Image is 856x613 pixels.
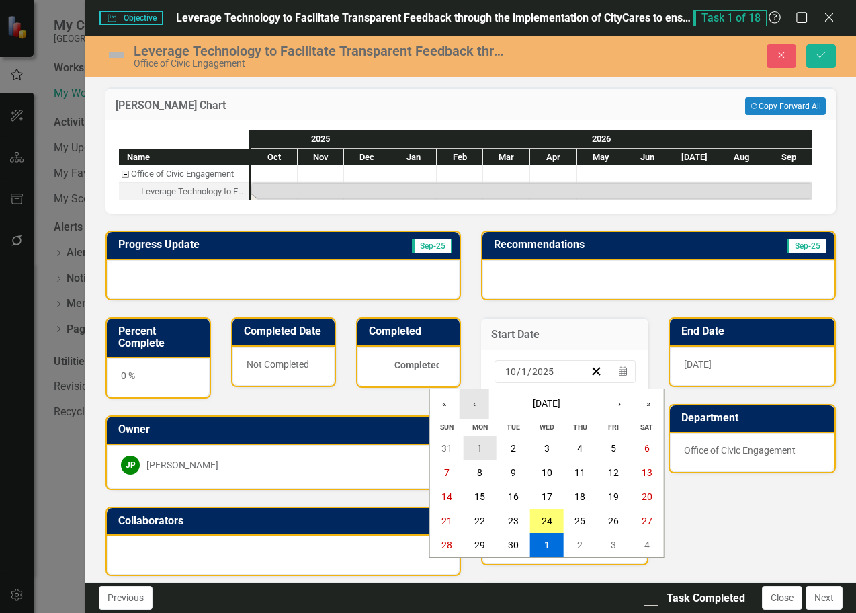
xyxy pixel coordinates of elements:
[430,533,464,557] button: September 28, 2025
[533,398,560,409] span: [DATE]
[119,165,249,183] div: Task: Office of Civic Engagement Start date: 2025-10-01 End date: 2025-10-02
[517,366,521,378] span: /
[244,325,328,337] h3: Completed Date
[527,366,531,378] span: /
[544,443,550,454] abbr: September 3, 2025
[441,540,452,550] abbr: September 28, 2025
[608,491,619,502] abbr: September 19, 2025
[497,485,530,509] button: September 16, 2025
[119,183,249,200] div: Task: Start date: 2025-10-01 End date: 2026-09-30
[505,365,517,378] input: mm
[563,460,597,485] button: September 11, 2025
[530,460,564,485] button: September 10, 2025
[597,533,630,557] button: October 3, 2025
[119,183,249,200] div: Leverage Technology to Facilitate Transparent Feedback through the implementation of CityCares to...
[390,149,437,166] div: Jan
[441,516,452,526] abbr: September 21, 2025
[540,423,554,432] abbr: Wednesday
[430,485,464,509] button: September 14, 2025
[437,149,483,166] div: Feb
[497,460,530,485] button: September 9, 2025
[508,540,519,550] abbr: September 30, 2025
[430,389,460,419] button: «
[542,467,552,478] abbr: September 10, 2025
[463,485,497,509] button: September 15, 2025
[597,460,630,485] button: September 12, 2025
[681,412,828,424] h3: Department
[563,509,597,533] button: September 25, 2025
[474,516,485,526] abbr: September 22, 2025
[530,436,564,460] button: September 3, 2025
[441,443,452,454] abbr: August 31, 2025
[474,540,485,550] abbr: September 29, 2025
[574,516,585,526] abbr: September 25, 2025
[630,533,664,557] button: October 4, 2025
[477,443,482,454] abbr: September 1, 2025
[121,456,140,475] div: JP
[574,467,585,478] abbr: September 11, 2025
[508,491,519,502] abbr: September 16, 2025
[563,436,597,460] button: September 4, 2025
[745,97,826,115] button: Copy Forward All
[765,149,812,166] div: Sep
[141,183,245,200] div: Leverage Technology to Facilitate Transparent Feedback through the implementation of CityCares to...
[463,509,497,533] button: September 22, 2025
[634,389,664,419] button: »
[642,491,652,502] abbr: September 20, 2025
[232,347,335,386] div: Not Completed
[611,540,616,550] abbr: October 3, 2025
[489,389,605,419] button: [DATE]
[530,485,564,509] button: September 17, 2025
[667,591,745,606] div: Task Completed
[491,329,638,341] h3: Start Date
[630,460,664,485] button: September 13, 2025
[497,509,530,533] button: September 23, 2025
[608,423,619,432] abbr: Friday
[118,515,452,527] h3: Collaborators
[684,445,796,456] span: Office of Civic Engagement
[118,325,202,349] h3: Percent Complete
[99,11,162,25] span: Objective
[119,149,249,165] div: Name
[573,423,587,432] abbr: Thursday
[787,239,826,253] span: Sep-25
[412,239,452,253] span: Sep-25
[251,130,390,148] div: 2025
[608,467,619,478] abbr: September 12, 2025
[531,365,554,378] input: yyyy
[605,389,634,419] button: ›
[507,423,520,432] abbr: Tuesday
[444,467,450,478] abbr: September 7, 2025
[530,149,577,166] div: Apr
[441,491,452,502] abbr: September 14, 2025
[577,443,583,454] abbr: September 4, 2025
[460,389,489,419] button: ‹
[511,467,516,478] abbr: September 9, 2025
[681,325,828,337] h3: End Date
[497,436,530,460] button: September 2, 2025
[530,533,564,557] button: October 1, 2025
[118,239,341,251] h3: Progress Update
[463,436,497,460] button: September 1, 2025
[252,184,812,198] div: Task: Start date: 2025-10-01 End date: 2026-09-30
[718,149,765,166] div: Aug
[563,485,597,509] button: September 18, 2025
[105,44,127,66] img: Not Defined
[644,540,650,550] abbr: October 4, 2025
[508,516,519,526] abbr: September 23, 2025
[671,149,718,166] div: Jul
[521,365,527,378] input: dd
[806,586,843,610] button: Next
[116,99,525,112] h3: [PERSON_NAME] Chart
[684,359,712,370] span: [DATE]
[630,485,664,509] button: September 20, 2025
[251,149,298,166] div: Oct
[542,491,552,502] abbr: September 17, 2025
[298,149,344,166] div: Nov
[640,423,653,432] abbr: Saturday
[563,533,597,557] button: October 2, 2025
[390,130,812,148] div: 2026
[463,460,497,485] button: September 8, 2025
[463,533,497,557] button: September 29, 2025
[530,509,564,533] button: September 24, 2025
